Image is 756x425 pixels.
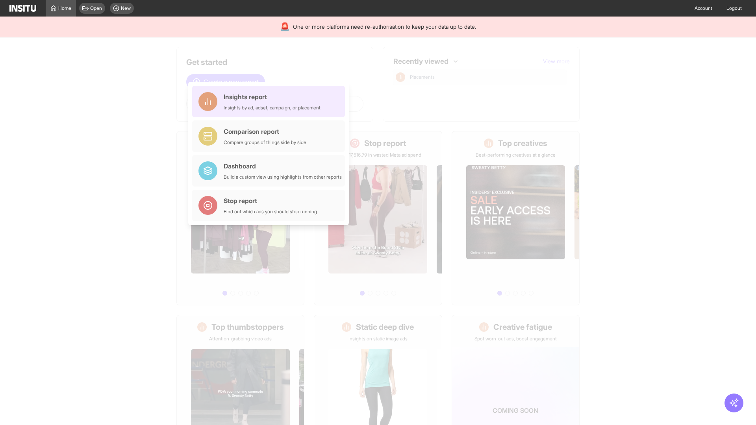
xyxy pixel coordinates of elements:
[224,174,342,180] div: Build a custom view using highlights from other reports
[224,196,317,205] div: Stop report
[121,5,131,11] span: New
[280,21,290,32] div: 🚨
[224,105,321,111] div: Insights by ad, adset, campaign, or placement
[224,161,342,171] div: Dashboard
[224,127,306,136] div: Comparison report
[90,5,102,11] span: Open
[224,209,317,215] div: Find out which ads you should stop running
[224,139,306,146] div: Compare groups of things side by side
[224,92,321,102] div: Insights report
[58,5,71,11] span: Home
[293,23,476,31] span: One or more platforms need re-authorisation to keep your data up to date.
[9,5,36,12] img: Logo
